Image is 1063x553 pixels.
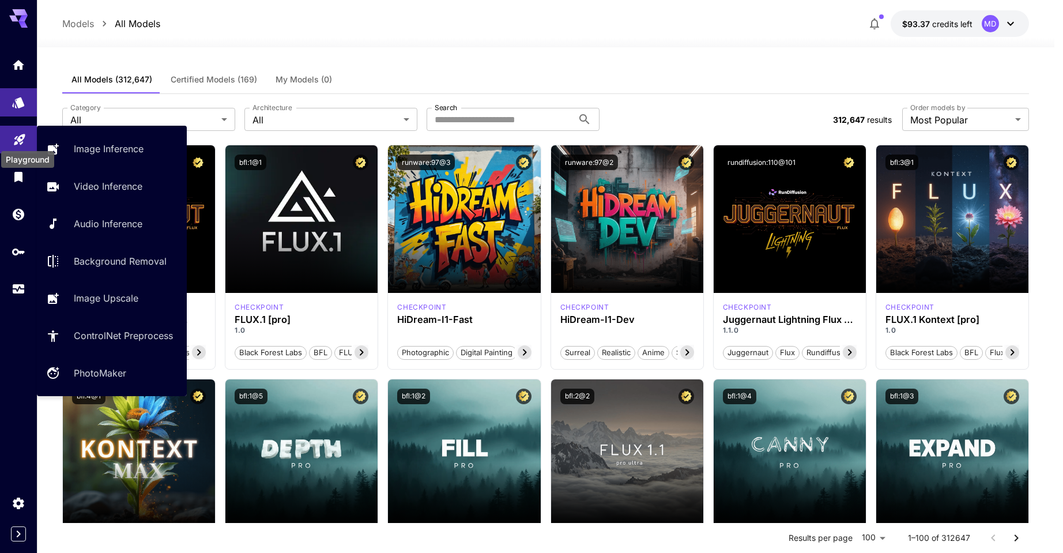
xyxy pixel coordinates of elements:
span: BFL [310,347,331,359]
label: Category [70,103,101,112]
button: bfl:4@1 [72,389,105,404]
span: rundiffusion [802,347,855,359]
p: Models [62,17,94,31]
h3: HiDream-I1-Dev [560,314,694,325]
button: Certified Model – Vetted for best performance and includes a commercial license. [516,389,531,404]
span: All [252,113,399,127]
button: Certified Model – Vetted for best performance and includes a commercial license. [353,155,368,170]
span: FLUX.1 [pro] [335,347,387,359]
button: bfl:1@5 [235,389,267,404]
span: Certified Models (169) [171,74,257,85]
span: All [70,113,217,127]
button: Certified Model – Vetted for best performance and includes a commercial license. [841,389,857,404]
p: checkpoint [235,302,284,313]
button: bfl:1@2 [397,389,430,404]
button: bfl:1@4 [723,389,756,404]
button: Certified Model – Vetted for best performance and includes a commercial license. [190,155,206,170]
span: BFL [960,347,982,359]
span: Photographic [398,347,453,359]
button: Go to next page [1005,526,1028,550]
button: runware:97@2 [560,155,618,170]
div: MD [982,15,999,32]
p: All Models [115,17,160,31]
button: bfl:3@1 [885,155,918,170]
span: $93.37 [902,19,932,29]
button: Certified Model – Vetted for best performance and includes a commercial license. [678,155,694,170]
a: Image Inference [37,135,187,163]
a: Image Upscale [37,284,187,313]
div: Playground [1,151,54,168]
span: Black Forest Labs [886,347,957,359]
div: Settings [12,496,25,510]
p: Image Inference [74,142,144,156]
div: Library [12,170,25,184]
button: Certified Model – Vetted for best performance and includes a commercial license. [1004,389,1019,404]
p: Background Removal [74,254,167,268]
label: Architecture [252,103,292,112]
p: checkpoint [397,302,446,313]
button: runware:97@3 [397,155,455,170]
a: Video Inference [37,172,187,201]
div: Home [12,58,25,72]
span: Digital Painting [457,347,517,359]
span: 312,647 [833,115,865,125]
button: Certified Model – Vetted for best performance and includes a commercial license. [841,155,857,170]
p: 1.0 [235,325,368,336]
button: $93.37079 [891,10,1029,37]
h3: FLUX.1 [pro] [235,314,368,325]
button: Certified Model – Vetted for best performance and includes a commercial license. [678,389,694,404]
p: 1.1.0 [723,325,857,336]
p: Image Upscale [74,291,138,305]
div: Playground [13,129,27,144]
a: Audio Inference [37,210,187,238]
button: Certified Model – Vetted for best performance and includes a commercial license. [516,155,531,170]
div: API Keys [12,244,25,259]
span: My Models (0) [276,74,332,85]
p: checkpoint [723,302,772,313]
span: Flux Kontext [986,347,1038,359]
button: rundiffusion:110@101 [723,155,800,170]
div: fluxpro [235,302,284,313]
span: Anime [638,347,669,359]
span: Black Forest Labs [235,347,306,359]
span: All Models (312,647) [71,74,152,85]
h3: HiDream-I1-Fast [397,314,531,325]
span: juggernaut [723,347,772,359]
div: HiDream Dev [560,302,609,313]
span: Surreal [561,347,594,359]
p: checkpoint [885,302,934,313]
button: bfl:1@3 [885,389,918,404]
div: Usage [12,282,25,296]
label: Search [435,103,457,112]
p: 1–100 of 312647 [908,532,970,544]
h3: FLUX.1 Kontext [pro] [885,314,1019,325]
a: ControlNet Preprocess [37,322,187,350]
button: Expand sidebar [11,526,26,541]
span: results [867,115,892,125]
button: bfl:1@1 [235,155,266,170]
button: bfl:2@2 [560,389,594,404]
div: HiDream Fast [397,302,446,313]
h3: Juggernaut Lightning Flux by RunDiffusion [723,314,857,325]
p: checkpoint [560,302,609,313]
div: Models [12,92,25,106]
label: Order models by [910,103,965,112]
a: PhotoMaker [37,359,187,388]
button: Certified Model – Vetted for best performance and includes a commercial license. [1004,155,1019,170]
p: Video Inference [74,179,142,193]
p: 1.0 [885,325,1019,336]
div: Wallet [12,207,25,221]
p: Results per page [789,532,853,544]
div: $93.37079 [902,18,972,30]
p: PhotoMaker [74,366,126,380]
span: flux [776,347,799,359]
span: Realistic [598,347,635,359]
p: Audio Inference [74,217,142,231]
span: Stylized [672,347,708,359]
button: Certified Model – Vetted for best performance and includes a commercial license. [190,389,206,404]
span: Most Popular [910,113,1011,127]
